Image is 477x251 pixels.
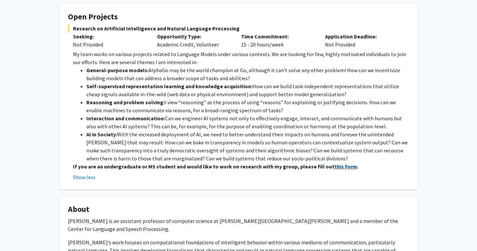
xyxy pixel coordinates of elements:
[86,114,409,130] li: Can we engineer AI systems not only to effectively engage, interact, and communicate with humans ...
[86,131,117,138] strong: AI in Society:
[236,32,320,48] div: 15 - 20 hours/week
[86,98,409,114] li: I view “reasoning” as the process of using “reasons” for explaining or justifying decisions. How ...
[157,32,231,40] p: Opportunity Type:
[68,24,409,32] span: Research on Artificial Intelligence and Natural Language Processing
[86,82,409,98] li: How can we build task-independent representations that utilize cheap signals available in-the-wil...
[86,99,165,106] strong: Reasoning and problem solving:
[73,173,95,181] button: Show less
[73,50,409,66] p: My team works on various projects related to Language Models under various contexts. We are looki...
[334,163,357,170] a: this form
[152,32,236,48] div: Academic Credit, Volunteer
[241,32,315,40] p: Time Commitment:
[320,32,404,48] div: Not Provided
[73,40,147,48] div: Not Provided
[86,66,409,82] li: AlphaGo may be the world champion at Go, although it can't solve any other problem! How can we in...
[73,163,334,170] strong: If you are an undergraduate or MS student and would like to work on research with my group, pleas...
[86,67,149,74] strong: General-purpose models:
[86,115,165,122] strong: Interaction and communication:
[357,163,359,170] strong: .
[86,83,252,90] strong: Self-supervised representation learning and knowledge acquisition:
[86,130,409,162] li: With the increased deployment of AI, we need to better understand their impacts on humans and for...
[73,32,147,40] p: Seeking:
[325,32,399,40] p: Application Deadline:
[68,12,409,22] h4: Open Projects
[68,217,409,233] p: [PERSON_NAME] is an assistant professor of computer science at [PERSON_NAME][GEOGRAPHIC_DATA][PER...
[5,221,28,246] iframe: Chat
[68,205,409,214] h4: About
